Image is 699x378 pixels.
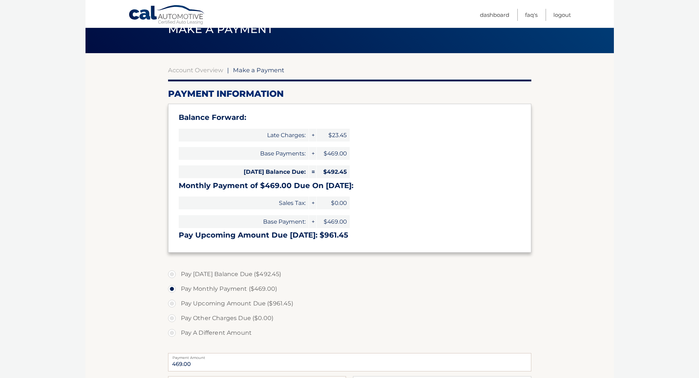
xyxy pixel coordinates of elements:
[179,129,309,142] span: Late Charges:
[233,66,284,74] span: Make a Payment
[309,165,316,178] span: =
[179,181,521,190] h3: Monthly Payment of $469.00 Due On [DATE]:
[168,353,531,371] input: Payment Amount
[168,353,531,359] label: Payment Amount
[179,147,309,160] span: Base Payments:
[179,215,309,228] span: Base Payment:
[179,113,521,122] h3: Balance Forward:
[525,9,538,21] a: FAQ's
[179,165,309,178] span: [DATE] Balance Due:
[179,197,309,209] span: Sales Tax:
[128,5,205,26] a: Cal Automotive
[480,9,509,21] a: Dashboard
[168,22,273,36] span: Make a Payment
[168,66,223,74] a: Account Overview
[227,66,229,74] span: |
[317,215,350,228] span: $469.00
[553,9,571,21] a: Logout
[168,296,531,311] label: Pay Upcoming Amount Due ($961.45)
[309,129,316,142] span: +
[317,197,350,209] span: $0.00
[168,88,531,99] h2: Payment Information
[168,282,531,296] label: Pay Monthly Payment ($469.00)
[168,267,531,282] label: Pay [DATE] Balance Due ($492.45)
[309,147,316,160] span: +
[309,197,316,209] span: +
[168,311,531,326] label: Pay Other Charges Due ($0.00)
[179,231,521,240] h3: Pay Upcoming Amount Due [DATE]: $961.45
[317,147,350,160] span: $469.00
[317,165,350,178] span: $492.45
[317,129,350,142] span: $23.45
[309,215,316,228] span: +
[168,326,531,340] label: Pay A Different Amount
